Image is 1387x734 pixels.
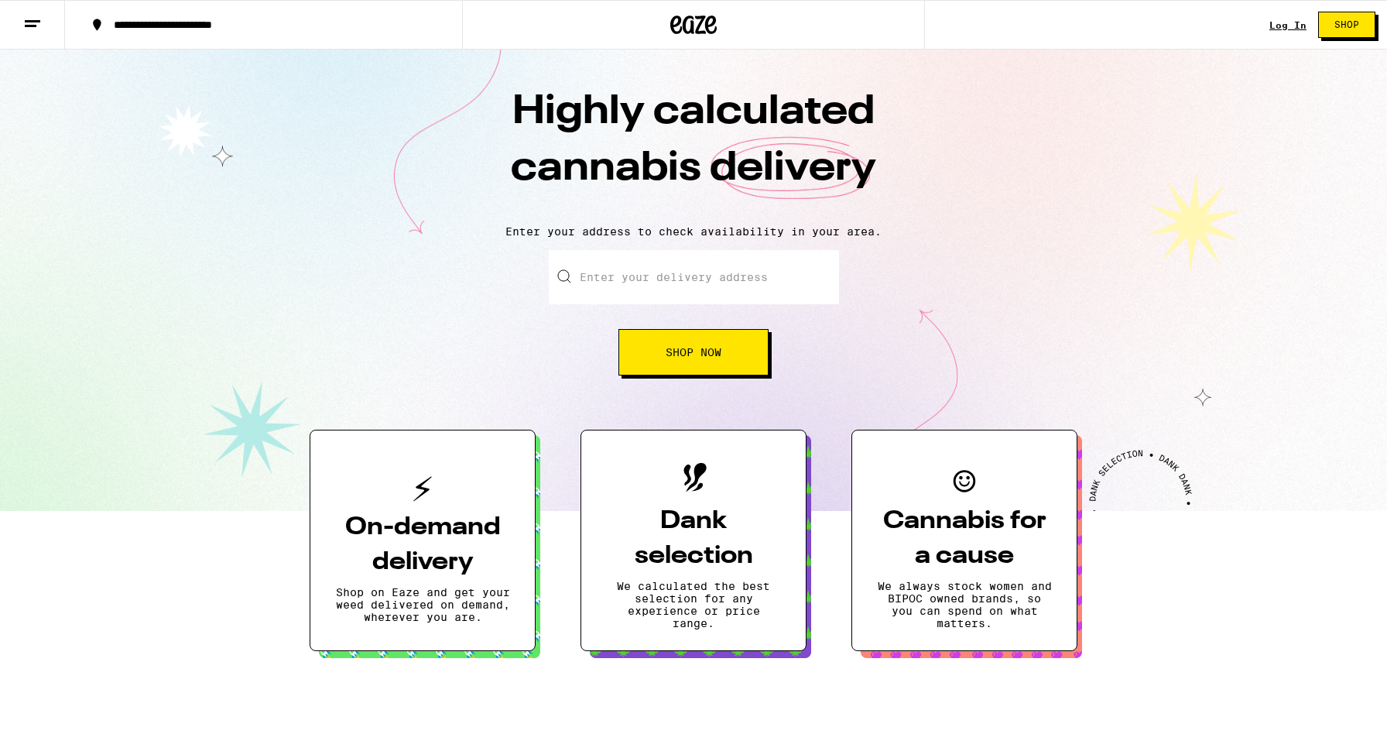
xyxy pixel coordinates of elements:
span: Shop Now [666,347,721,358]
h1: Highly calculated cannabis delivery [423,84,964,213]
button: Shop Now [618,329,769,376]
a: Log In [1269,20,1307,30]
p: We calculated the best selection for any experience or price range. [606,580,781,629]
p: Shop on Eaze and get your weed delivered on demand, wherever you are. [335,586,510,623]
button: On-demand deliveryShop on Eaze and get your weed delivered on demand, wherever you are. [310,430,536,651]
p: Enter your address to check availability in your area. [15,225,1372,238]
button: Shop [1318,12,1375,38]
h3: Dank selection [606,504,781,574]
button: Dank selectionWe calculated the best selection for any experience or price range. [580,430,807,651]
input: Enter your delivery address [549,250,839,304]
button: Cannabis for a causeWe always stock women and BIPOC owned brands, so you can spend on what matters. [851,430,1077,651]
a: Shop [1307,12,1387,38]
p: We always stock women and BIPOC owned brands, so you can spend on what matters. [877,580,1052,629]
h3: On-demand delivery [335,510,510,580]
span: Shop [1334,20,1359,29]
h3: Cannabis for a cause [877,504,1052,574]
